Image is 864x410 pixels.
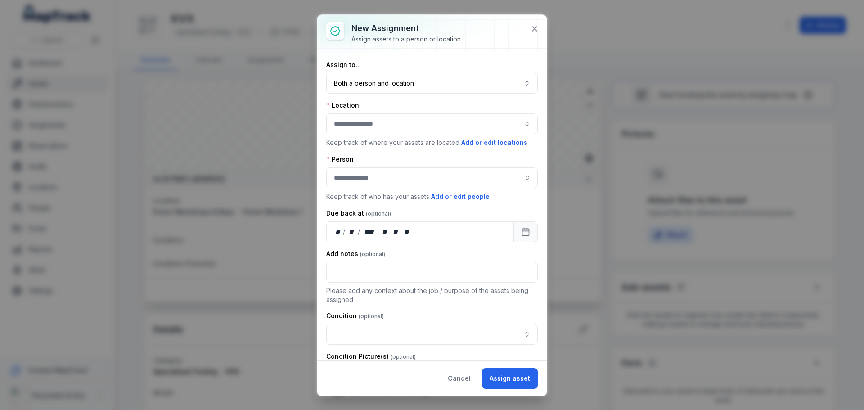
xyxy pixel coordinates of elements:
div: am/pm, [402,227,412,236]
button: Both a person and location [326,73,538,94]
input: assignment-add:person-label [326,167,538,188]
button: Calendar [513,221,538,242]
h3: New assignment [351,22,462,35]
button: Add or edit locations [461,138,528,148]
div: year, [361,227,378,236]
div: Assign assets to a person or location. [351,35,462,44]
label: Person [326,155,354,164]
div: hour, [380,227,389,236]
label: Add notes [326,249,385,258]
p: Keep track of who has your assets. [326,192,538,202]
button: Assign asset [482,368,538,389]
div: month, [346,227,358,236]
div: minute, [391,227,400,236]
div: day, [334,227,343,236]
p: Please add any context about the job / purpose of the assets being assigned [326,286,538,304]
p: Keep track of where your assets are located. [326,138,538,148]
label: Assign to... [326,60,361,69]
label: Condition Picture(s) [326,352,416,361]
div: / [343,227,346,236]
div: / [358,227,361,236]
button: Cancel [440,368,478,389]
div: , [378,227,380,236]
label: Location [326,101,359,110]
div: : [389,227,391,236]
button: Add or edit people [431,192,490,202]
label: Condition [326,311,384,320]
label: Due back at [326,209,391,218]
